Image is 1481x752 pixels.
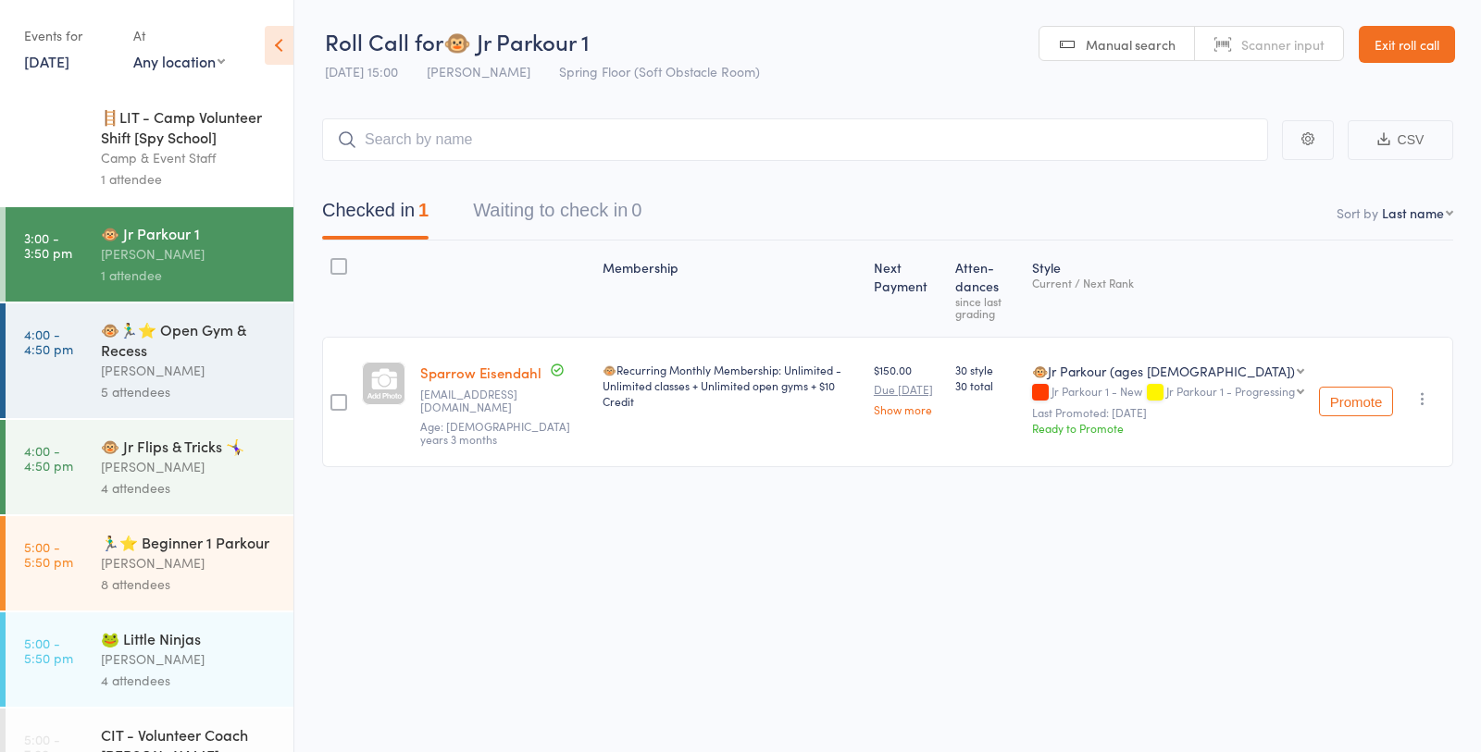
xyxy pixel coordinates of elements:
[955,377,1017,393] span: 30 total
[955,362,1017,377] span: 30 style
[325,26,443,56] span: Roll Call for
[420,388,588,414] small: eisendahl18@gmail.com
[101,168,278,190] div: 1 attendee
[427,62,530,80] span: [PERSON_NAME]
[24,539,73,569] time: 5:00 - 5:50 pm
[874,383,940,396] small: Due [DATE]
[101,573,278,595] div: 8 attendees
[595,249,865,328] div: Membership
[473,191,641,240] button: Waiting to check in0
[1166,385,1295,397] div: Jr Parkour 1 - Progressing
[101,456,278,477] div: [PERSON_NAME]
[101,360,278,381] div: [PERSON_NAME]
[1032,362,1295,380] div: 🐵Jr Parkour (ages [DEMOGRAPHIC_DATA])
[101,147,278,168] div: Camp & Event Staff
[133,51,225,71] div: Any location
[101,532,278,552] div: 🏃‍♂️⭐ Beginner 1 Parkour
[24,635,73,665] time: 5:00 - 5:50 pm
[1337,203,1378,222] label: Sort by
[603,362,858,409] div: 🐵Recurring Monthly Membership: Unlimited - Unlimited classes + Unlimited open gyms + $10 Credit
[101,106,278,147] div: 🪜LIT - Camp Volunteer Shift [Spy School]
[874,362,940,415] div: $150.00
[1382,203,1444,222] div: Last name
[443,26,590,56] span: 🐵 Jr Parkour 1
[101,670,278,691] div: 4 attendees
[1032,277,1304,289] div: Current / Next Rank
[1032,420,1304,436] div: Ready to Promote
[1025,249,1312,328] div: Style
[101,243,278,265] div: [PERSON_NAME]
[631,200,641,220] div: 0
[101,477,278,499] div: 4 attendees
[101,436,278,456] div: 🐵 Jr Flips & Tricks 🤸‍♀️
[6,420,293,514] a: 4:00 -4:50 pm🐵 Jr Flips & Tricks 🤸‍♀️[PERSON_NAME]4 attendees
[325,62,398,80] span: [DATE] 15:00
[24,327,73,356] time: 4:00 - 4:50 pm
[101,648,278,670] div: [PERSON_NAME]
[6,207,293,302] a: 3:00 -3:50 pm🐵 Jr Parkour 1[PERSON_NAME]1 attendee
[24,114,69,143] time: 8:45 - 2:15 pm
[420,418,570,447] span: Age: [DEMOGRAPHIC_DATA] years 3 months
[1359,26,1455,63] a: Exit roll call
[418,200,429,220] div: 1
[322,191,429,240] button: Checked in1
[24,443,73,473] time: 4:00 - 4:50 pm
[1241,35,1325,54] span: Scanner input
[6,516,293,610] a: 5:00 -5:50 pm🏃‍♂️⭐ Beginner 1 Parkour[PERSON_NAME]8 attendees
[955,295,1017,319] div: since last grading
[133,20,225,51] div: At
[24,51,69,71] a: [DATE]
[6,303,293,418] a: 4:00 -4:50 pm🐵🏃‍♂️⭐ Open Gym & Recess[PERSON_NAME]5 attendees
[101,381,278,402] div: 5 attendees
[101,552,278,573] div: [PERSON_NAME]
[101,319,278,360] div: 🐵🏃‍♂️⭐ Open Gym & Recess
[1032,385,1304,401] div: Jr Parkour 1 - New
[1086,35,1176,54] span: Manual search
[948,249,1025,328] div: Atten­dances
[6,91,293,205] a: 8:45 -2:15 pm🪜LIT - Camp Volunteer Shift [Spy School]Camp & Event Staff1 attendee
[24,20,115,51] div: Events for
[322,118,1268,161] input: Search by name
[24,230,72,260] time: 3:00 - 3:50 pm
[1032,406,1304,419] small: Last Promoted: [DATE]
[101,223,278,243] div: 🐵 Jr Parkour 1
[1319,387,1393,416] button: Promote
[6,612,293,707] a: 5:00 -5:50 pm🐸 Little Ninjas[PERSON_NAME]4 attendees
[559,62,760,80] span: Spring Floor (Soft Obstacle Room)
[420,363,541,382] a: Sparrow Eisendahl
[874,403,940,415] a: Show more
[866,249,948,328] div: Next Payment
[101,628,278,648] div: 🐸 Little Ninjas
[101,265,278,286] div: 1 attendee
[1348,120,1453,160] button: CSV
